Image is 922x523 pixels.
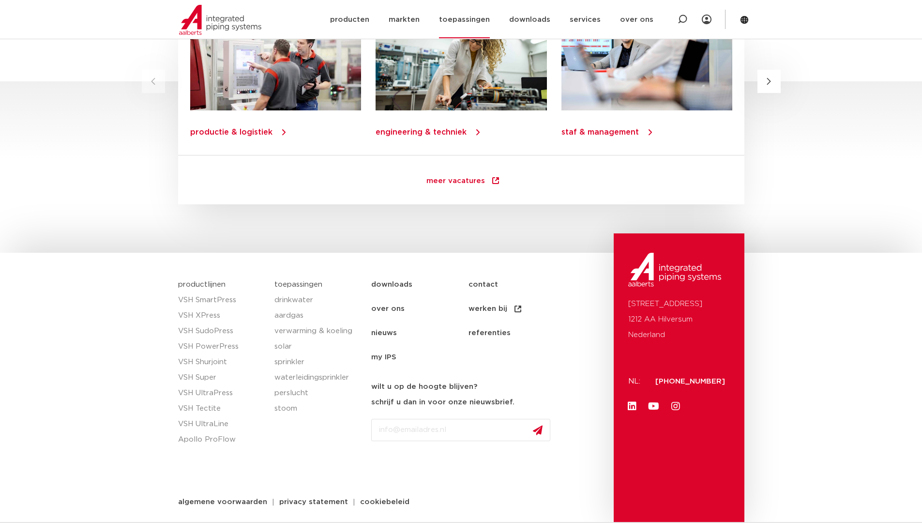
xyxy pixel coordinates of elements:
[274,370,362,385] a: waterleidingsprinkler
[142,70,165,93] button: Previous slide
[469,273,566,297] a: contact
[389,1,420,38] a: markten
[620,1,653,38] a: over ons
[274,308,362,323] a: aardgas
[272,498,355,506] a: privacy statement
[178,401,265,416] a: VSH Tectite
[371,399,514,406] strong: schrijf u dan in voor onze nieuwsbrief.
[426,177,485,187] span: meer vacatures
[274,354,362,370] a: sprinkler
[178,281,226,288] a: productlijnen
[178,354,265,370] a: VSH Shurjoint
[469,321,566,345] a: referenties
[274,281,322,288] a: toepassingen
[439,1,490,38] a: toepassingen
[407,168,520,195] a: meer vacatures
[371,345,469,369] a: my IPS
[371,321,469,345] a: nieuws
[178,339,265,354] a: VSH PowerPress
[655,378,725,385] a: [PHONE_NUMBER]
[371,273,609,369] nav: Menu
[190,128,272,136] a: productie & logistiek
[178,292,265,308] a: VSH SmartPress
[376,128,467,136] a: engineering & techniek
[371,297,469,321] a: over ons
[274,339,362,354] a: solar
[279,498,348,506] span: privacy statement
[178,385,265,401] a: VSH UltraPress
[274,292,362,308] a: drinkwater
[178,498,267,506] span: algemene voorwaarden
[274,385,362,401] a: perslucht
[757,70,781,93] button: Next slide
[469,297,566,321] a: werken bij
[330,1,653,38] nav: Menu
[171,498,274,506] a: algemene voorwaarden
[274,401,362,416] a: stoom
[178,323,265,339] a: VSH SudoPress
[178,432,265,447] a: Apollo ProFlow
[353,498,417,506] a: cookiebeleid
[561,128,638,136] a: staf & management
[371,273,469,297] a: downloads
[509,1,550,38] a: downloads
[628,374,644,389] p: NL:
[178,416,265,432] a: VSH UltraLine
[628,296,730,343] p: [STREET_ADDRESS] 1212 AA Hilversum Nederland
[274,323,362,339] a: verwarming & koeling
[178,308,265,323] a: VSH XPress
[371,419,550,441] input: info@emailadres.nl
[371,449,518,487] iframe: reCAPTCHA
[371,383,477,390] strong: wilt u op de hoogte blijven?
[178,370,265,385] a: VSH Super
[533,425,543,435] img: send.svg
[360,498,409,506] span: cookiebeleid
[570,1,601,38] a: services
[330,1,369,38] a: producten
